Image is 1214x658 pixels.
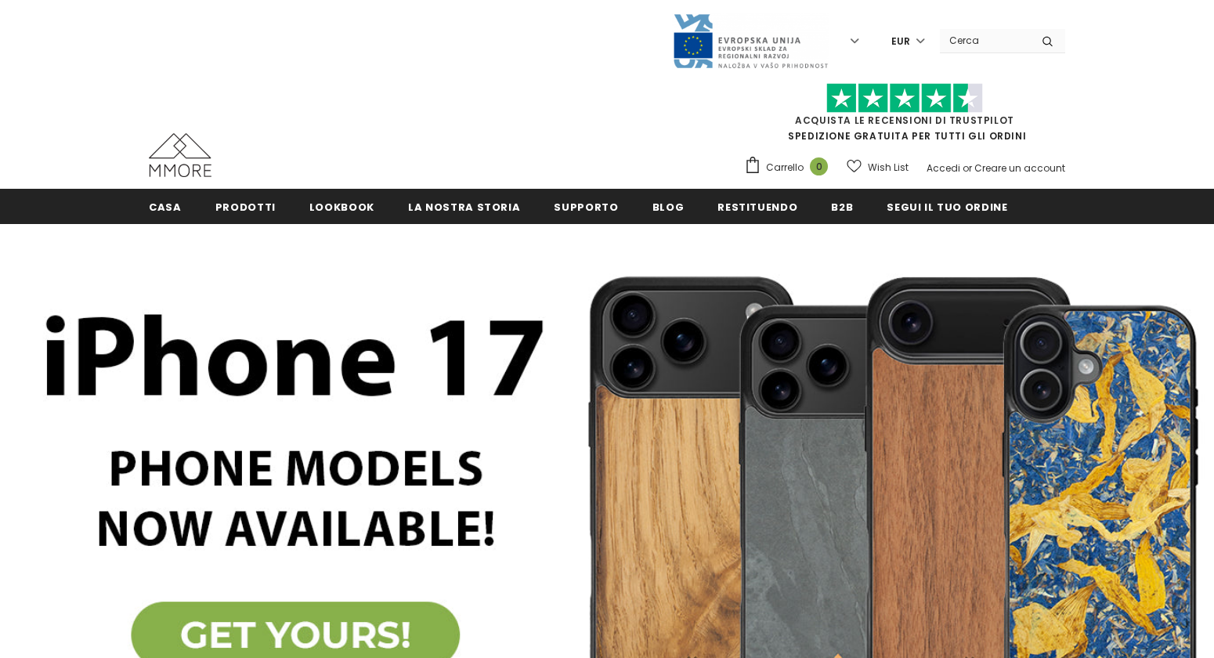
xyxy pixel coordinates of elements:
[215,189,276,224] a: Prodotti
[215,200,276,215] span: Prodotti
[744,90,1065,143] span: SPEDIZIONE GRATUITA PER TUTTI GLI ORDINI
[826,83,983,114] img: Fidati di Pilot Stars
[652,189,685,224] a: Blog
[766,160,804,175] span: Carrello
[887,189,1007,224] a: Segui il tuo ordine
[744,156,836,179] a: Carrello 0
[554,200,618,215] span: supporto
[868,160,909,175] span: Wish List
[940,29,1030,52] input: Search Site
[672,13,829,70] img: Javni Razpis
[554,189,618,224] a: supporto
[408,200,520,215] span: La nostra storia
[974,161,1065,175] a: Creare un account
[831,189,853,224] a: B2B
[408,189,520,224] a: La nostra storia
[810,157,828,175] span: 0
[963,161,972,175] span: or
[717,200,797,215] span: Restituendo
[717,189,797,224] a: Restituendo
[309,189,374,224] a: Lookbook
[672,34,829,47] a: Javni Razpis
[831,200,853,215] span: B2B
[847,154,909,181] a: Wish List
[795,114,1014,127] a: Acquista le recensioni di TrustPilot
[652,200,685,215] span: Blog
[149,189,182,224] a: Casa
[927,161,960,175] a: Accedi
[309,200,374,215] span: Lookbook
[149,133,211,177] img: Casi MMORE
[891,34,910,49] span: EUR
[149,200,182,215] span: Casa
[887,200,1007,215] span: Segui il tuo ordine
